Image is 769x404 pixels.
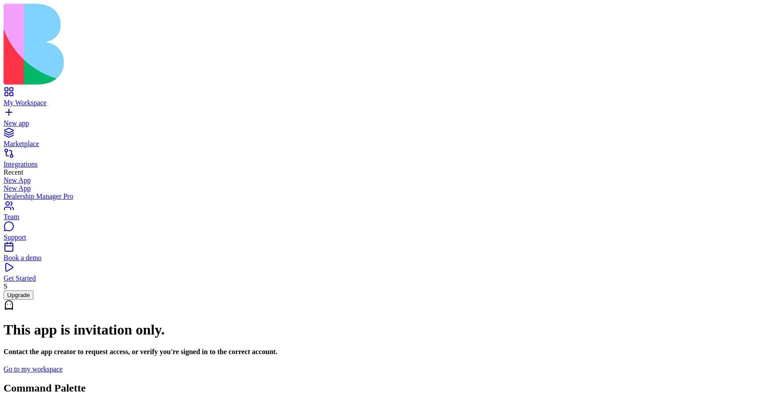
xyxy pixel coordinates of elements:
a: Team [4,205,765,221]
a: Upgrade [4,291,33,298]
div: New app [4,119,765,127]
a: Marketplace [4,132,765,148]
div: Support [4,233,765,241]
h1: This app is invitation only. [4,322,765,338]
a: Book a demo [4,246,765,262]
a: Dealership Manager Pro [4,192,765,200]
h2: Command Palette [4,382,765,394]
a: Integrations [4,152,765,168]
a: New App [4,176,765,184]
span: S [4,282,8,290]
span: Recent [4,168,23,176]
h4: Contact the app creator to request access, or verify you're signed in to the correct account. [4,348,765,356]
a: New app [4,111,765,127]
a: Support [4,225,765,241]
div: My Workspace [4,99,765,107]
a: New App [4,184,765,192]
a: Go to my workspace [4,365,63,373]
a: Get Started [4,266,765,282]
div: Integrations [4,160,765,168]
img: logo [4,4,361,85]
div: Team [4,213,765,221]
a: My Workspace [4,91,765,107]
button: Upgrade [4,290,33,300]
div: Book a demo [4,254,765,262]
div: Marketplace [4,140,765,148]
div: Get Started [4,274,765,282]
